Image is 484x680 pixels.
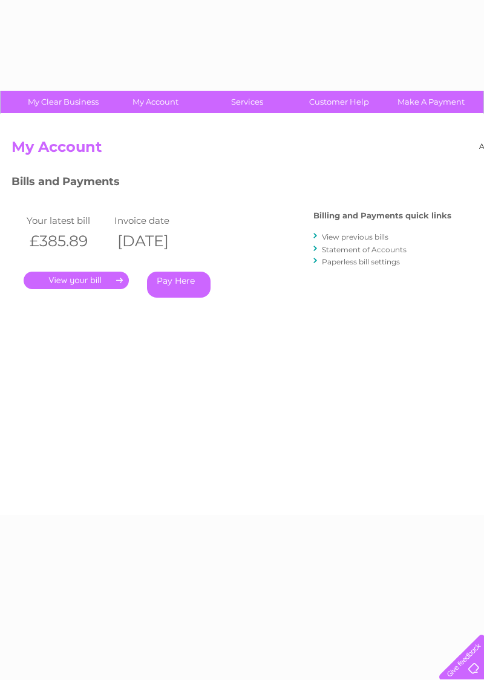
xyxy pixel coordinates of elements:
a: Statement of Accounts [322,245,407,254]
a: My Clear Business [13,91,113,113]
a: Pay Here [147,272,211,298]
td: Invoice date [111,212,199,229]
a: . [24,272,129,289]
h3: Bills and Payments [11,173,451,194]
a: Services [197,91,297,113]
th: £385.89 [24,229,111,253]
a: My Account [105,91,205,113]
h4: Billing and Payments quick links [313,211,451,220]
a: Make A Payment [381,91,481,113]
a: Paperless bill settings [322,257,400,266]
a: Customer Help [289,91,389,113]
a: View previous bills [322,232,388,241]
th: [DATE] [111,229,199,253]
td: Your latest bill [24,212,111,229]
